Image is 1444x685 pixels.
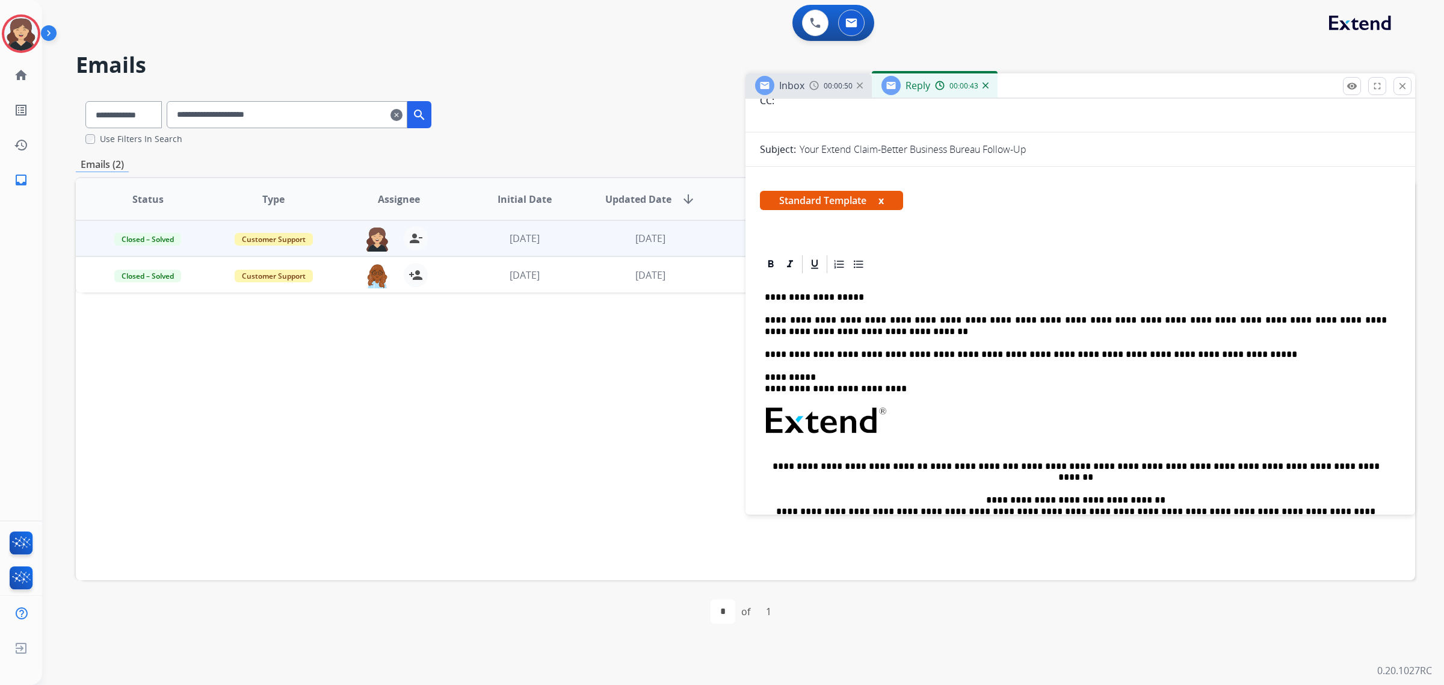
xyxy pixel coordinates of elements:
[365,263,389,288] img: agent-avatar
[681,192,696,206] mat-icon: arrow_downward
[510,232,540,245] span: [DATE]
[781,255,799,273] div: Italic
[262,192,285,206] span: Type
[14,103,28,117] mat-icon: list_alt
[850,255,868,273] div: Bullet List
[114,270,181,282] span: Closed – Solved
[760,93,774,108] p: CC:
[878,193,884,208] button: x
[76,53,1415,77] h2: Emails
[762,255,780,273] div: Bold
[114,233,181,246] span: Closed – Solved
[605,192,671,206] span: Updated Date
[635,232,665,245] span: [DATE]
[830,255,848,273] div: Ordered List
[1377,663,1432,678] p: 0.20.1027RC
[14,68,28,82] mat-icon: home
[824,81,853,91] span: 00:00:50
[412,108,427,122] mat-icon: search
[779,79,804,92] span: Inbox
[906,79,930,92] span: Reply
[760,142,796,157] p: Subject:
[378,192,420,206] span: Assignee
[390,108,403,122] mat-icon: clear
[235,233,313,246] span: Customer Support
[760,191,903,210] span: Standard Template
[498,192,552,206] span: Initial Date
[132,192,164,206] span: Status
[756,600,781,624] div: 1
[100,133,182,145] label: Use Filters In Search
[4,17,38,51] img: avatar
[1347,81,1357,91] mat-icon: remove_red_eye
[949,81,978,91] span: 00:00:43
[635,268,665,282] span: [DATE]
[76,157,129,172] p: Emails (2)
[14,173,28,187] mat-icon: inbox
[14,138,28,152] mat-icon: history
[510,268,540,282] span: [DATE]
[235,270,313,282] span: Customer Support
[365,226,389,252] img: agent-avatar
[1397,81,1408,91] mat-icon: close
[800,142,1026,157] p: Your Extend Claim-Better Business Bureau Follow-Up
[409,268,423,282] mat-icon: person_add
[806,255,824,273] div: Underline
[409,231,423,246] mat-icon: person_remove
[741,604,750,619] div: of
[1372,81,1383,91] mat-icon: fullscreen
